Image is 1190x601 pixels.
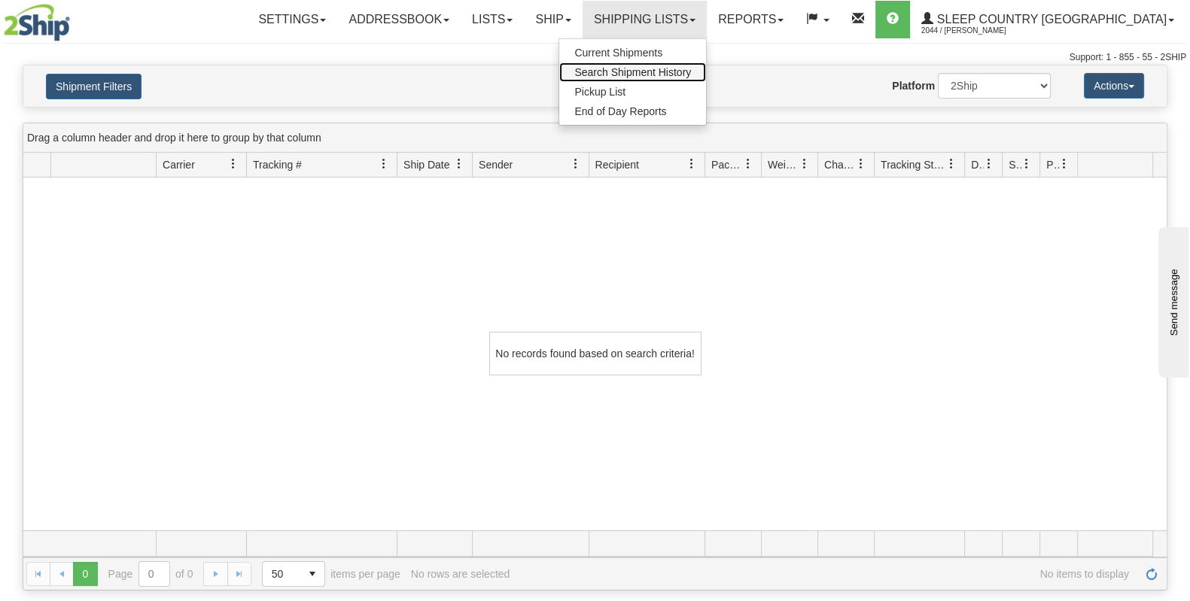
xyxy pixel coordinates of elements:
[300,562,324,586] span: select
[4,4,70,41] img: logo2044.jpg
[848,151,874,177] a: Charge filter column settings
[1046,157,1059,172] span: Pickup Status
[489,332,702,375] div: No records found based on search criteria!
[524,1,582,38] a: Ship
[272,566,291,581] span: 50
[73,562,97,586] span: Page 0
[1009,157,1021,172] span: Shipment Issues
[108,561,193,587] span: Page of 0
[4,51,1186,64] div: Support: 1 - 855 - 55 - 2SHIP
[221,151,246,177] a: Carrier filter column settings
[479,157,513,172] span: Sender
[253,157,302,172] span: Tracking #
[707,1,795,38] a: Reports
[559,82,706,102] a: Pickup List
[574,47,662,59] span: Current Shipments
[337,1,461,38] a: Addressbook
[735,151,761,177] a: Packages filter column settings
[563,151,589,177] a: Sender filter column settings
[559,62,706,82] a: Search Shipment History
[446,151,472,177] a: Ship Date filter column settings
[939,151,964,177] a: Tracking Status filter column settings
[824,157,856,172] span: Charge
[1052,151,1077,177] a: Pickup Status filter column settings
[247,1,337,38] a: Settings
[910,1,1185,38] a: Sleep Country [GEOGRAPHIC_DATA] 2044 / [PERSON_NAME]
[1140,562,1164,586] a: Refresh
[595,157,639,172] span: Recipient
[574,66,691,78] span: Search Shipment History
[11,13,139,24] div: Send message
[1014,151,1039,177] a: Shipment Issues filter column settings
[1084,73,1144,99] button: Actions
[574,86,625,98] span: Pickup List
[921,23,1034,38] span: 2044 / [PERSON_NAME]
[768,157,799,172] span: Weight
[933,13,1167,26] span: Sleep Country [GEOGRAPHIC_DATA]
[892,78,935,93] label: Platform
[46,74,142,99] button: Shipment Filters
[881,157,946,172] span: Tracking Status
[1155,223,1188,377] iframe: chat widget
[679,151,705,177] a: Recipient filter column settings
[583,1,707,38] a: Shipping lists
[262,561,325,587] span: Page sizes drop down
[411,568,510,580] div: No rows are selected
[792,151,817,177] a: Weight filter column settings
[559,43,706,62] a: Current Shipments
[163,157,195,172] span: Carrier
[574,105,666,117] span: End of Day Reports
[262,561,400,587] span: items per page
[971,157,984,172] span: Delivery Status
[711,157,743,172] span: Packages
[976,151,1002,177] a: Delivery Status filter column settings
[461,1,524,38] a: Lists
[23,123,1167,153] div: grid grouping header
[559,102,706,121] a: End of Day Reports
[520,568,1129,580] span: No items to display
[371,151,397,177] a: Tracking # filter column settings
[403,157,449,172] span: Ship Date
